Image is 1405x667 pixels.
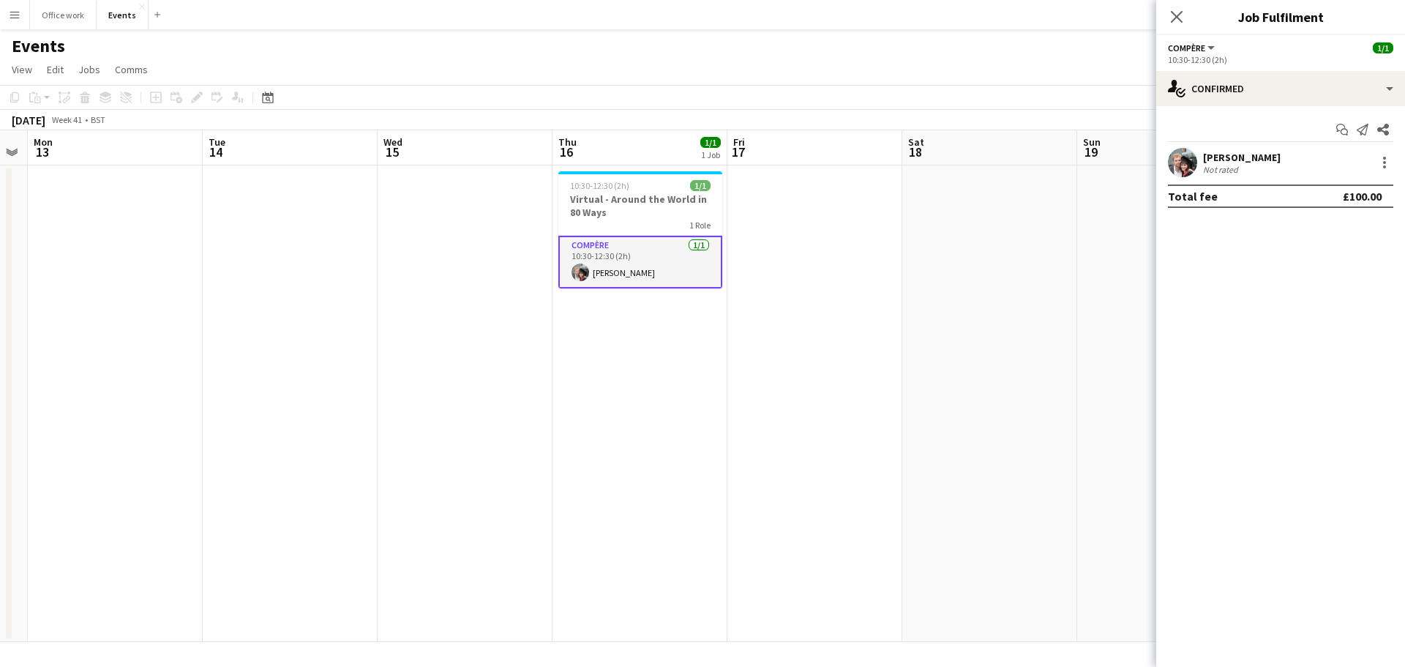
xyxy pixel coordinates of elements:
[34,135,53,149] span: Mon
[97,1,149,29] button: Events
[72,60,106,79] a: Jobs
[906,144,924,160] span: 18
[1168,42,1205,53] span: Compère
[1343,189,1382,204] div: £100.00
[908,135,924,149] span: Sat
[91,114,105,125] div: BST
[1168,42,1217,53] button: Compère
[47,63,64,76] span: Edit
[558,135,577,149] span: Thu
[383,135,402,149] span: Wed
[109,60,154,79] a: Comms
[30,1,97,29] button: Office work
[12,113,45,127] div: [DATE]
[1168,54,1393,65] div: 10:30-12:30 (2h)
[558,193,722,219] h3: Virtual - Around the World in 80 Ways
[701,149,720,160] div: 1 Job
[41,60,70,79] a: Edit
[1373,42,1393,53] span: 1/1
[558,236,722,288] app-card-role: Compère1/110:30-12:30 (2h)[PERSON_NAME]
[1083,135,1101,149] span: Sun
[731,144,745,160] span: 17
[690,180,711,191] span: 1/1
[12,35,65,57] h1: Events
[381,144,402,160] span: 15
[1156,71,1405,106] div: Confirmed
[570,180,629,191] span: 10:30-12:30 (2h)
[31,144,53,160] span: 13
[1156,7,1405,26] h3: Job Fulfilment
[558,171,722,288] app-job-card: 10:30-12:30 (2h)1/1Virtual - Around the World in 80 Ways1 RoleCompère1/110:30-12:30 (2h)[PERSON_N...
[209,135,225,149] span: Tue
[1168,189,1218,204] div: Total fee
[1203,151,1281,164] div: [PERSON_NAME]
[6,60,38,79] a: View
[115,63,148,76] span: Comms
[556,144,577,160] span: 16
[1081,144,1101,160] span: 19
[733,135,745,149] span: Fri
[48,114,85,125] span: Week 41
[700,137,721,148] span: 1/1
[12,63,32,76] span: View
[78,63,100,76] span: Jobs
[1203,164,1241,175] div: Not rated
[689,220,711,231] span: 1 Role
[206,144,225,160] span: 14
